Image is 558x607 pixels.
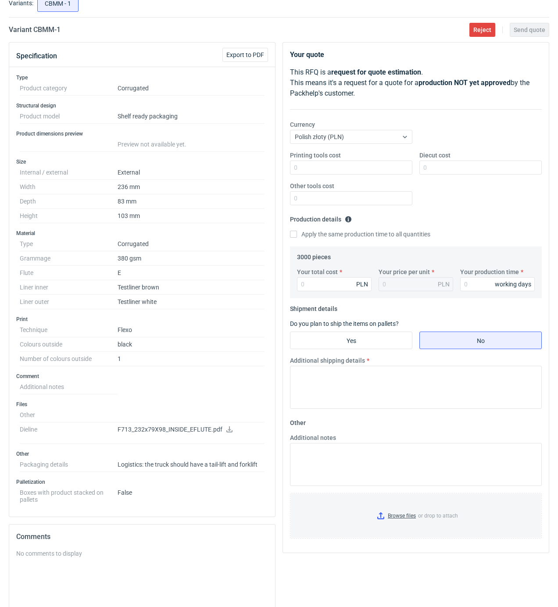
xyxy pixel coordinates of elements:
[20,323,118,337] dt: Technique
[20,280,118,295] dt: Liner inner
[118,352,265,366] dd: 1
[469,23,495,37] button: Reject
[118,109,265,124] dd: Shelf ready packaging
[290,191,412,205] input: 0
[20,352,118,366] dt: Number of colours outside
[295,133,344,140] span: Polish złoty (PLN)
[290,212,352,223] legend: Production details
[20,251,118,266] dt: Grammage
[290,151,341,160] label: Printing tools cost
[16,74,268,81] h3: Type
[118,180,265,194] dd: 236 mm
[118,486,265,503] dd: False
[16,401,268,408] h3: Files
[290,320,399,327] label: Do you plan to ship the items on pallets?
[118,209,265,223] dd: 103 mm
[226,52,264,58] span: Export to PDF
[510,23,549,37] button: Send quote
[297,277,372,291] input: 0
[419,151,451,160] label: Diecut cost
[290,302,337,312] legend: Shipment details
[9,25,61,35] h2: Variant CBMM - 1
[20,408,118,422] dt: Other
[438,280,450,289] div: PLN
[20,237,118,251] dt: Type
[118,426,265,434] p: F713_232x79X98_INSIDE_EFLUTE.pdf
[514,27,545,33] span: Send quote
[118,141,186,148] span: Preview not available yet.
[16,450,268,457] h3: Other
[20,266,118,280] dt: Flute
[419,161,542,175] input: 0
[118,237,265,251] dd: Corrugated
[16,46,57,67] button: Specification
[16,549,268,558] div: No comments to display
[118,81,265,96] dd: Corrugated
[118,165,265,180] dd: External
[16,316,268,323] h3: Print
[290,182,334,190] label: Other tools cost
[20,295,118,309] dt: Liner outer
[20,165,118,180] dt: Internal / external
[297,250,331,261] legend: 3000 pieces
[16,373,268,380] h3: Comment
[16,478,268,486] h3: Palletization
[16,230,268,237] h3: Material
[16,102,268,109] h3: Structural design
[290,120,315,129] label: Currency
[16,158,268,165] h3: Size
[290,433,336,442] label: Additional notes
[118,266,265,280] dd: E
[297,268,338,276] label: Your total cost
[460,268,519,276] label: Your production time
[20,194,118,209] dt: Depth
[290,230,430,239] label: Apply the same production time to all quantities
[118,323,265,337] dd: Flexo
[20,422,118,444] dt: Dieline
[118,251,265,266] dd: 380 gsm
[290,161,412,175] input: 0
[118,194,265,209] dd: 83 mm
[20,457,118,472] dt: Packaging details
[118,457,265,472] dd: Logistics: the truck should have a tail-lift and forklift
[419,332,542,349] label: No
[460,277,535,291] input: 0
[290,356,365,365] label: Additional shipping details
[20,337,118,352] dt: Colours outside
[118,280,265,295] dd: Testliner brown
[20,81,118,96] dt: Product category
[20,180,118,194] dt: Width
[118,337,265,352] dd: black
[20,486,118,503] dt: Boxes with product stacked on pallets
[290,332,412,349] label: Yes
[222,48,268,62] button: Export to PDF
[418,79,511,87] strong: production NOT yet approved
[331,68,421,76] strong: request for quote estimation
[473,27,491,33] span: Reject
[118,295,265,309] dd: Testliner white
[356,280,368,289] div: PLN
[290,493,541,538] label: or drop to attach
[20,109,118,124] dt: Product model
[16,130,268,137] h3: Product dimensions preview
[20,380,118,394] dt: Additional notes
[290,50,324,59] strong: Your quote
[495,280,531,289] div: working days
[290,416,306,426] legend: Other
[16,532,268,542] h2: Comments
[379,268,430,276] label: Your price per unit
[20,209,118,223] dt: Height
[290,67,542,99] p: This RFQ is a . This means it's a request for a quote for a by the Packhelp's customer.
